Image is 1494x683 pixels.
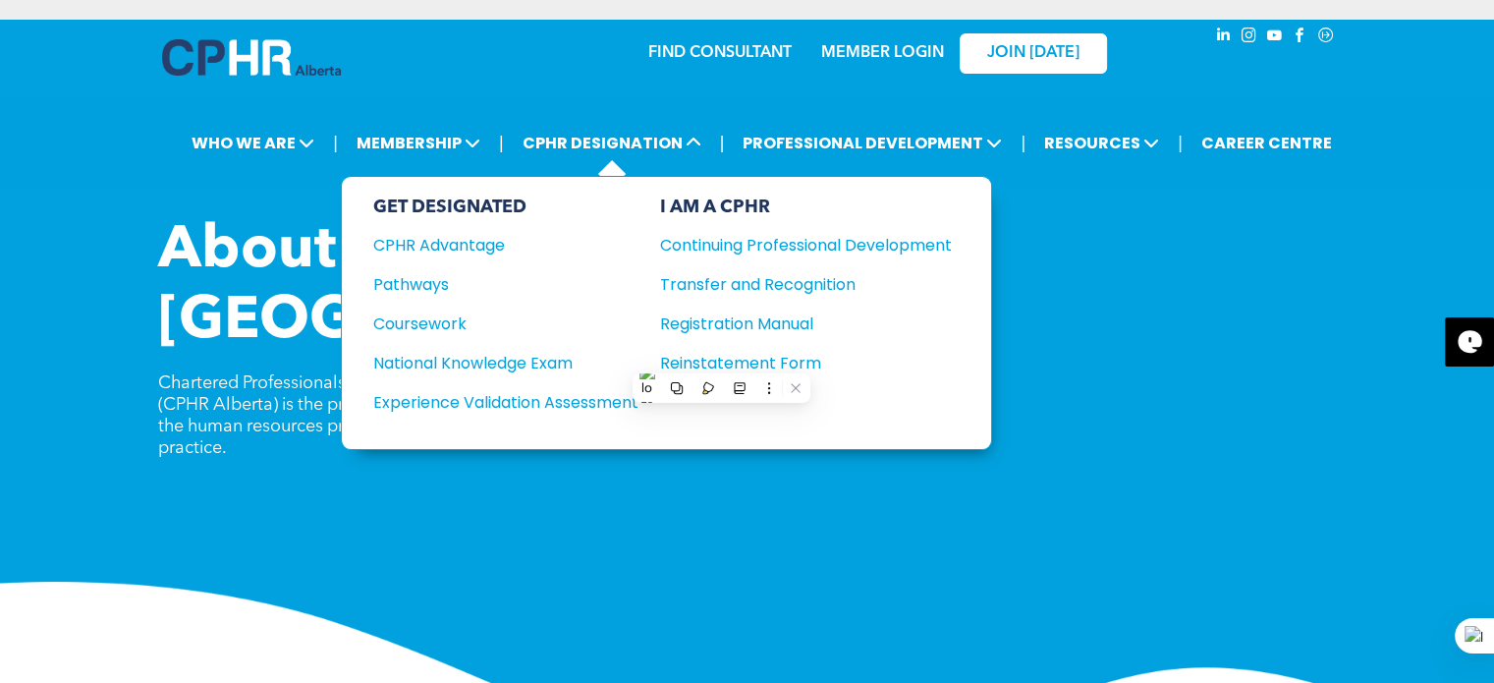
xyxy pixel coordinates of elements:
[373,272,638,297] a: Pathways
[1264,25,1286,51] a: youtube
[660,312,952,336] a: Registration Manual
[373,390,638,415] a: Experience Validation Assessment
[660,351,952,375] a: Reinstatement Form
[1213,25,1235,51] a: linkedin
[960,33,1107,74] a: JOIN [DATE]
[373,233,612,257] div: CPHR Advantage
[660,272,952,297] a: Transfer and Recognition
[162,39,341,76] img: A blue and white logo for cp alberta
[373,272,612,297] div: Pathways
[660,233,922,257] div: Continuing Professional Development
[660,312,922,336] div: Registration Manual
[648,45,792,61] a: FIND CONSULTANT
[373,312,638,336] a: Coursework
[660,233,952,257] a: Continuing Professional Development
[517,125,707,161] span: CPHR DESIGNATION
[186,125,320,161] span: WHO WE ARE
[373,351,638,375] a: National Knowledge Exam
[373,233,638,257] a: CPHR Advantage
[1178,123,1183,163] li: |
[499,123,504,163] li: |
[660,351,922,375] div: Reinstatement Form
[1195,125,1338,161] a: CAREER CENTRE
[373,312,612,336] div: Coursework
[1021,123,1025,163] li: |
[720,123,725,163] li: |
[333,123,338,163] li: |
[158,222,787,352] span: About CPHR [GEOGRAPHIC_DATA]
[1038,125,1165,161] span: RESOURCES
[351,125,486,161] span: MEMBERSHIP
[1290,25,1311,51] a: facebook
[1315,25,1337,51] a: Social network
[987,44,1079,63] span: JOIN [DATE]
[660,272,922,297] div: Transfer and Recognition
[373,351,612,375] div: National Knowledge Exam
[660,197,952,218] div: I AM A CPHR
[158,374,737,457] span: Chartered Professionals in Human Resources of [GEOGRAPHIC_DATA] (CPHR Alberta) is the professiona...
[1239,25,1260,51] a: instagram
[373,197,638,218] div: GET DESIGNATED
[737,125,1008,161] span: PROFESSIONAL DEVELOPMENT
[821,45,944,61] a: MEMBER LOGIN
[373,390,612,415] div: Experience Validation Assessment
